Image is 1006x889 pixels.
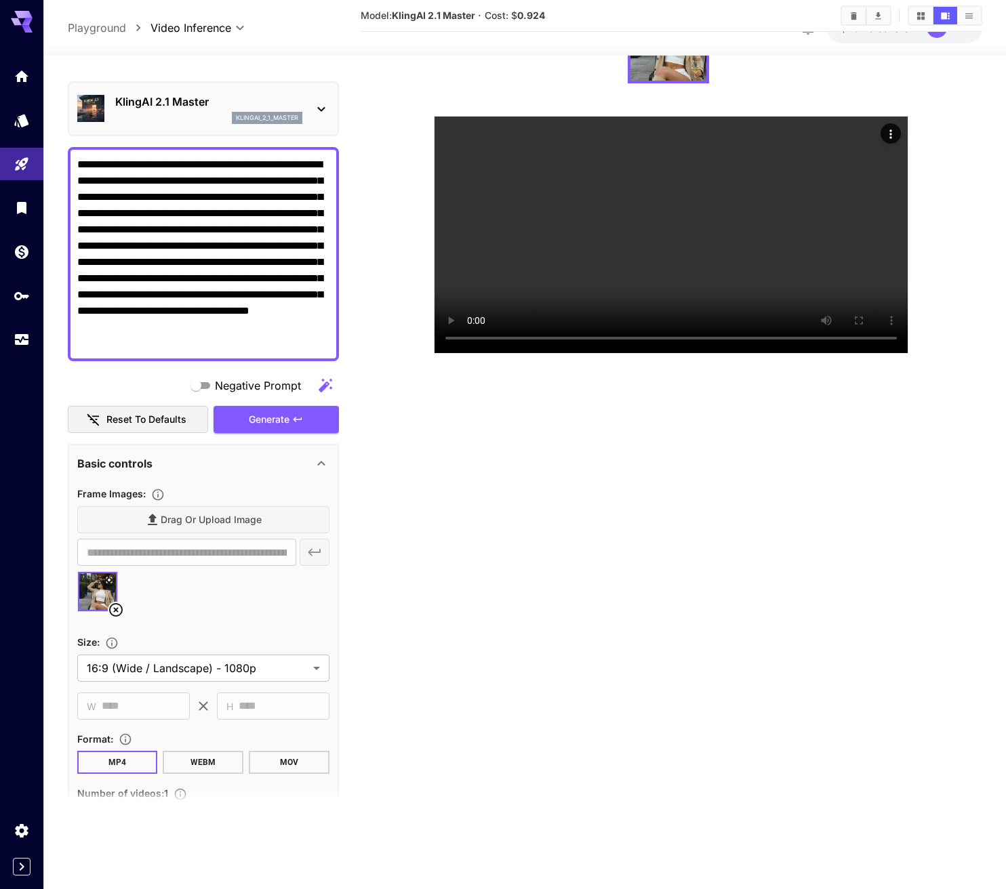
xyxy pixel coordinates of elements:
[14,822,30,839] div: Settings
[87,660,308,676] span: 16:9 (Wide / Landscape) - 1080p
[842,7,866,24] button: Clear All
[13,858,31,875] button: Expand sidebar
[87,699,96,714] span: W
[14,156,30,173] div: Playground
[77,88,329,129] div: KlingAI 2.1 Masterklingai_2_1_master
[881,123,901,144] div: Actions
[14,287,30,304] div: API Keys
[868,22,916,34] span: credits left
[146,488,170,501] button: Upload frame images.
[517,9,545,21] b: 0.924
[14,108,30,125] div: Models
[933,7,957,24] button: Show media in video view
[77,447,329,480] div: Basic controls
[226,699,233,714] span: H
[866,7,890,24] button: Download All
[908,5,982,26] div: Show media in grid viewShow media in video viewShow media in list view
[478,7,481,24] p: ·
[77,488,146,499] span: Frame Images :
[77,751,158,774] button: MP4
[485,9,545,21] span: Cost: $
[14,243,30,260] div: Wallet
[77,733,113,745] span: Format :
[14,68,30,85] div: Home
[957,7,981,24] button: Show media in list view
[77,636,100,648] span: Size :
[236,113,298,123] p: klingai_2_1_master
[392,9,475,21] b: KlingAI 2.1 Master
[249,411,289,428] span: Generate
[115,94,302,110] p: KlingAI 2.1 Master
[14,199,30,216] div: Library
[100,636,124,650] button: Adjust the dimensions of the generated image by specifying its width and height in pixels, or sel...
[909,7,933,24] button: Show media in grid view
[163,751,243,774] button: WEBM
[841,5,891,26] div: Clear AllDownload All
[14,331,30,348] div: Usage
[841,22,868,34] span: $7.32
[215,377,301,394] span: Negative Prompt
[361,9,475,21] span: Model:
[249,751,329,774] button: MOV
[150,20,231,36] span: Video Inference
[68,20,126,36] a: Playground
[68,20,150,36] nav: breadcrumb
[68,406,209,434] button: Reset to defaults
[77,455,153,472] p: Basic controls
[214,406,338,434] button: Generate
[113,732,138,746] button: Choose the file format for the output video.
